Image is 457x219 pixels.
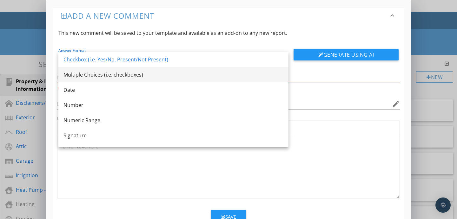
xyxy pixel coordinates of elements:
div: Checkbox (i.e. Yes/No, Present/Not Present) [63,56,283,63]
h3: Add a new comment [61,11,388,20]
div: Signature [63,132,283,139]
div: Number [63,101,283,109]
div: Default Text [57,116,400,121]
i: keyboard_arrow_down [388,12,396,19]
div: Multiple Choices (i.e. checkboxes) [63,71,283,78]
button: Generate Using AI [294,49,399,60]
i: edit [392,100,400,108]
input: Name [57,72,400,83]
button: Inline Style [57,122,70,134]
div: This new comment will be saved to your template and available as an add-on to any new report. [53,24,404,42]
div: The name field is required. [57,85,400,91]
div: Numeric Range [63,116,283,124]
input: Default Location [57,99,391,109]
div: Open Intercom Messenger [435,197,451,213]
div: Date [63,86,283,94]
